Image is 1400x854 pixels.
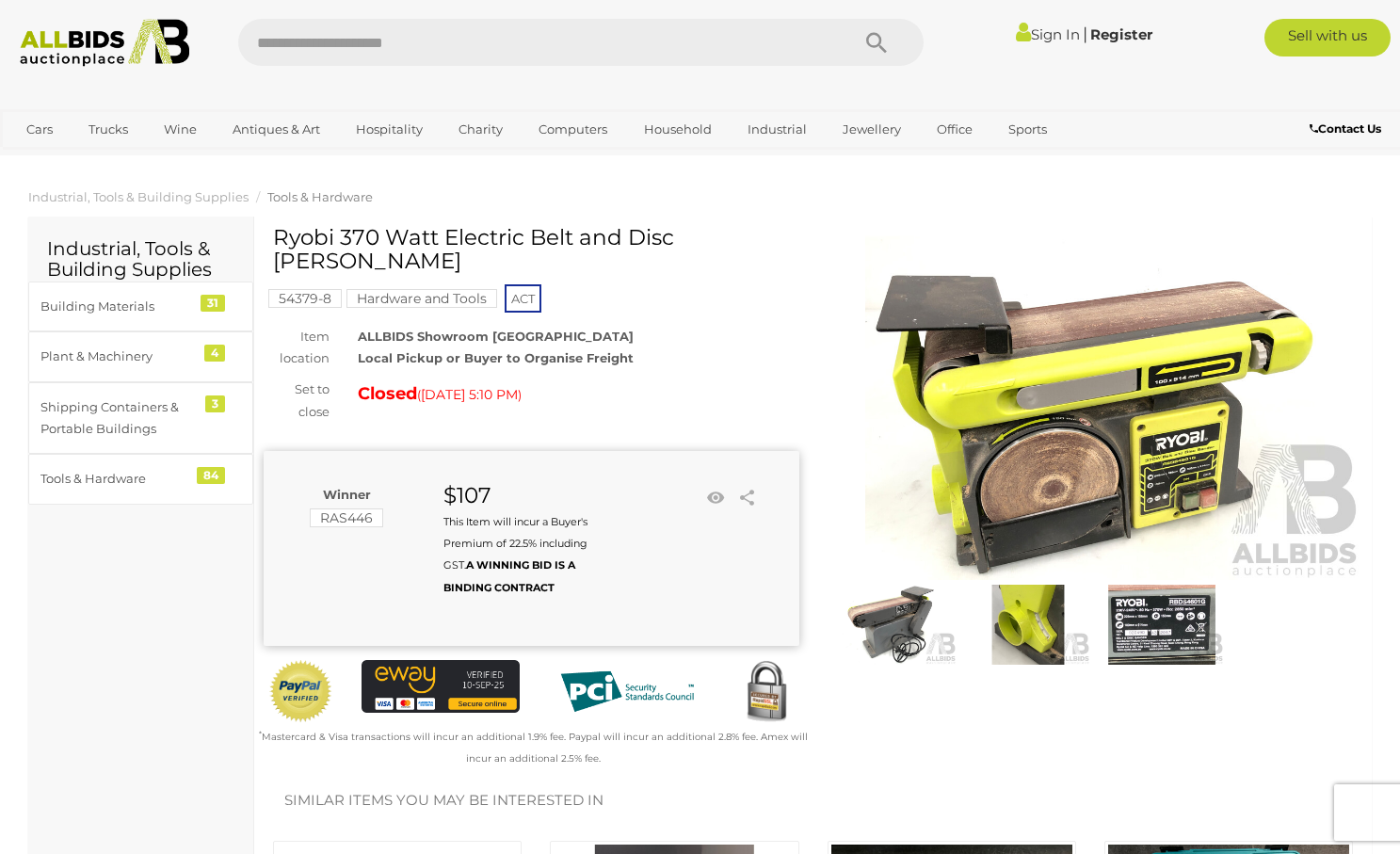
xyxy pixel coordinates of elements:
[828,235,1363,580] img: Ryobi 370 Watt Electric Belt and Disc Sander
[268,291,342,306] a: 54379-8
[421,386,518,403] span: [DATE] 5:10 PM
[346,289,497,308] mark: Hardware and Tools
[152,114,209,145] a: Wine
[417,387,522,402] span: ( )
[1310,119,1386,139] a: Contact Us
[701,484,730,512] li: Watch this item
[829,19,924,66] button: Search
[358,383,417,404] strong: Closed
[966,585,1090,665] img: Ryobi 370 Watt Electric Belt and Disc Sander
[358,350,634,365] strong: Local Pickup or Buyer to Organise Freight
[446,114,515,145] a: Charity
[996,114,1059,145] a: Sports
[526,114,620,145] a: Computers
[925,114,985,145] a: Office
[284,793,1342,809] h2: Similar items you may be interested in
[268,289,342,308] mark: 54379-8
[443,482,491,508] strong: $107
[40,396,196,441] div: Shipping Containers & Portable Buildings
[443,558,575,593] b: A WINNING BID IS A BINDING CONTRACT
[205,395,225,412] div: 3
[40,296,196,317] div: Building Materials
[40,468,196,490] div: Tools & Hardware
[10,19,200,67] img: Allbids.com.au
[47,238,234,280] h2: Industrial, Tools & Building Supplies
[28,331,253,381] a: Plant & Machinery 4
[201,295,225,312] div: 31
[267,189,373,204] a: Tools & Hardware
[1083,24,1087,44] span: |
[76,114,140,145] a: Trucks
[323,487,371,502] b: Winner
[1310,121,1381,136] b: Contact Us
[632,114,724,145] a: Household
[362,660,520,713] img: eWAY Payment Gateway
[268,660,333,723] img: Official PayPal Seal
[505,284,541,313] span: ACT
[734,660,799,725] img: Secured by Rapid SSL
[1264,19,1391,56] a: Sell with us
[832,585,957,665] img: Ryobi 370 Watt Electric Belt and Disc Sander
[443,515,587,594] small: This Item will incur a Buyer's Premium of 22.5% including GST.
[344,114,435,145] a: Hospitality
[28,454,253,504] a: Tools & Hardware 84
[197,467,225,484] div: 84
[1100,585,1224,665] img: Ryobi 370 Watt Electric Belt and Disc Sander
[249,326,344,370] div: Item location
[28,382,253,455] a: Shipping Containers & Portable Buildings 3
[204,345,225,362] div: 4
[14,145,172,176] a: [GEOGRAPHIC_DATA]
[548,660,706,723] img: PCI DSS compliant
[273,226,795,274] h1: Ryobi 370 Watt Electric Belt and Disc [PERSON_NAME]
[28,282,253,331] a: Building Materials 31
[1090,25,1152,43] a: Register
[358,329,634,344] strong: ALLBIDS Showroom [GEOGRAPHIC_DATA]
[220,114,332,145] a: Antiques & Art
[310,508,383,527] mark: RAS446
[249,379,344,423] div: Set to close
[346,291,497,306] a: Hardware and Tools
[830,114,913,145] a: Jewellery
[40,346,196,367] div: Plant & Machinery
[735,114,819,145] a: Industrial
[1016,25,1080,43] a: Sign In
[14,114,65,145] a: Cars
[28,189,249,204] a: Industrial, Tools & Building Supplies
[259,731,808,765] small: Mastercard & Visa transactions will incur an additional 1.9% fee. Paypal will incur an additional...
